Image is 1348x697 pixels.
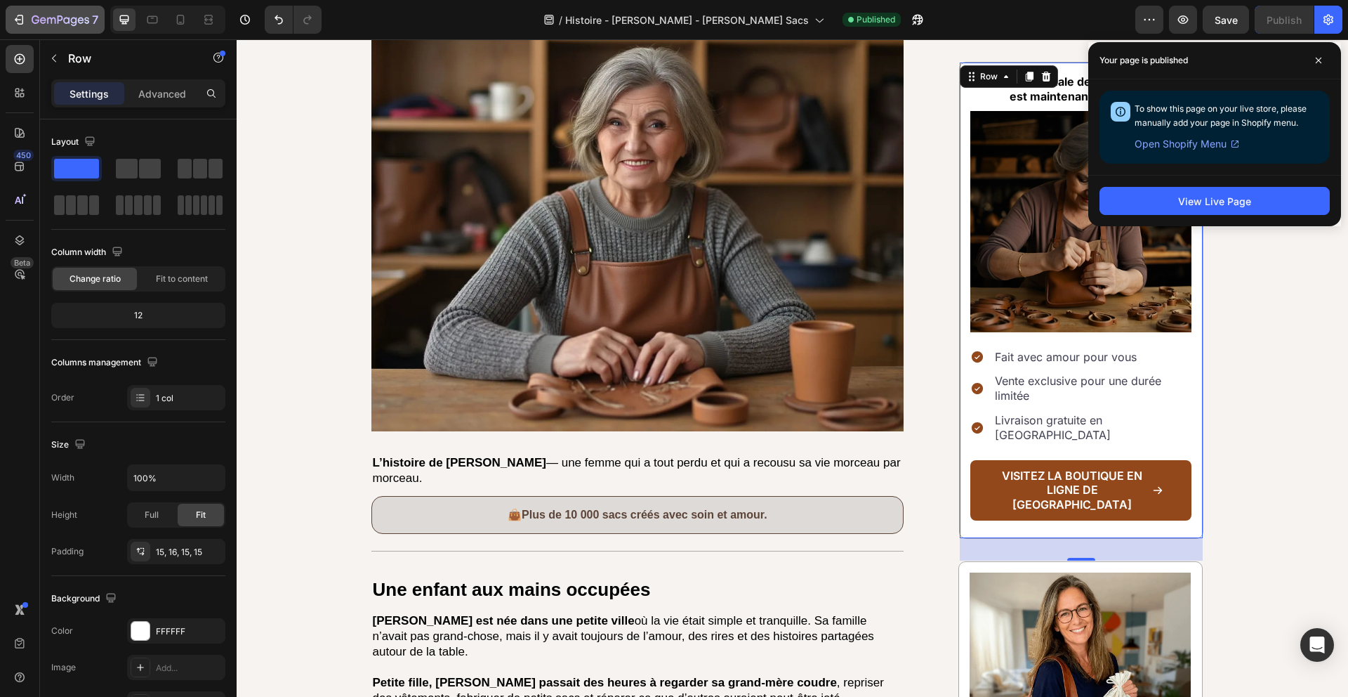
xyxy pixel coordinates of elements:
div: Row [741,31,764,44]
strong: L’histoire de [PERSON_NAME] [136,417,310,430]
button: Save [1203,6,1249,34]
div: Beta [11,257,34,268]
iframe: Design area [237,39,1348,697]
div: Rich Text Editor. Editing area: main [756,372,955,405]
button: 7 [6,6,105,34]
div: Open Intercom Messenger [1300,628,1334,662]
p: Your page is published [1099,53,1188,67]
p: 👜 [145,467,657,484]
div: Background [51,589,119,608]
div: Undo/Redo [265,6,322,34]
strong: Plus de 10 000 sacs créés avec soin et amour. [285,469,531,481]
span: Fit to content [156,273,208,285]
p: Livraison gratuite en [GEOGRAPHIC_DATA] [758,374,953,403]
a: Visitez la boutique en ligne de [GEOGRAPHIC_DATA] [734,421,955,481]
span: Save [1215,14,1238,26]
p: La collection finale de [PERSON_NAME] est maintenant disponible [735,35,953,65]
p: Visitez la boutique en ligne de [GEOGRAPHIC_DATA] [762,429,910,473]
strong: Petite fille, [PERSON_NAME] passait des heures à regarder sa grand-mère coudre [136,637,600,650]
p: Vente exclusive pour une durée limitée [758,334,953,364]
div: Rich Text Editor. Editing area: main [756,308,955,327]
span: Open Shopify Menu [1135,136,1227,152]
span: Fit [196,509,206,521]
div: Height [51,509,77,521]
div: Column width [51,243,126,262]
p: Row [68,50,187,67]
p: où la vie était simple et tranquille. Sa famille n’avait pas grand-chose, mais il y avait toujour... [136,574,666,620]
div: 450 [13,150,34,161]
h2: Une enfant aux mains occupées [135,538,668,564]
div: Layout [51,133,98,152]
div: View Live Page [1178,194,1251,209]
input: Auto [128,465,225,490]
div: FFFFFF [156,625,222,638]
p: 7 [92,11,98,28]
p: — une femme qui a tout perdu et qui a recousu sa vie morceau par morceau. [136,416,666,447]
div: Rich Text Editor. Editing area: main [756,332,955,366]
span: Histoire - [PERSON_NAME] - [PERSON_NAME] Sacs [565,13,809,27]
div: 1 col [156,392,222,405]
div: Order [51,391,74,404]
span: Published [857,13,895,26]
div: Columns management [51,353,161,372]
div: Color [51,625,73,637]
p: Settings [70,86,109,101]
div: Image [51,661,76,674]
span: Full [145,509,159,521]
div: Size [51,436,88,455]
div: 15, 16, 15, 15 [156,546,222,559]
div: 12 [54,306,223,325]
span: Change ratio [70,273,121,285]
div: Width [51,471,74,484]
p: , repriser des vêtements, fabriquer de petits sacs et réparer ce que d’autres auraient peut-être ... [136,636,666,667]
p: Fait avec amour pour vous [758,311,953,325]
img: gempages_584126857113240152-4919e06a-6043-4e78-9759-bb5ec0c41c29.webp [734,72,955,293]
button: Publish [1255,6,1314,34]
strong: [PERSON_NAME] est née dans une petite ville [136,575,398,588]
div: Add... [156,662,222,675]
p: Advanced [138,86,186,101]
div: Publish [1267,13,1302,27]
div: Padding [51,545,84,558]
button: View Live Page [1099,187,1330,215]
span: / [559,13,562,27]
span: To show this page on your live store, please manually add your page in Shopify menu. [1135,103,1307,128]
